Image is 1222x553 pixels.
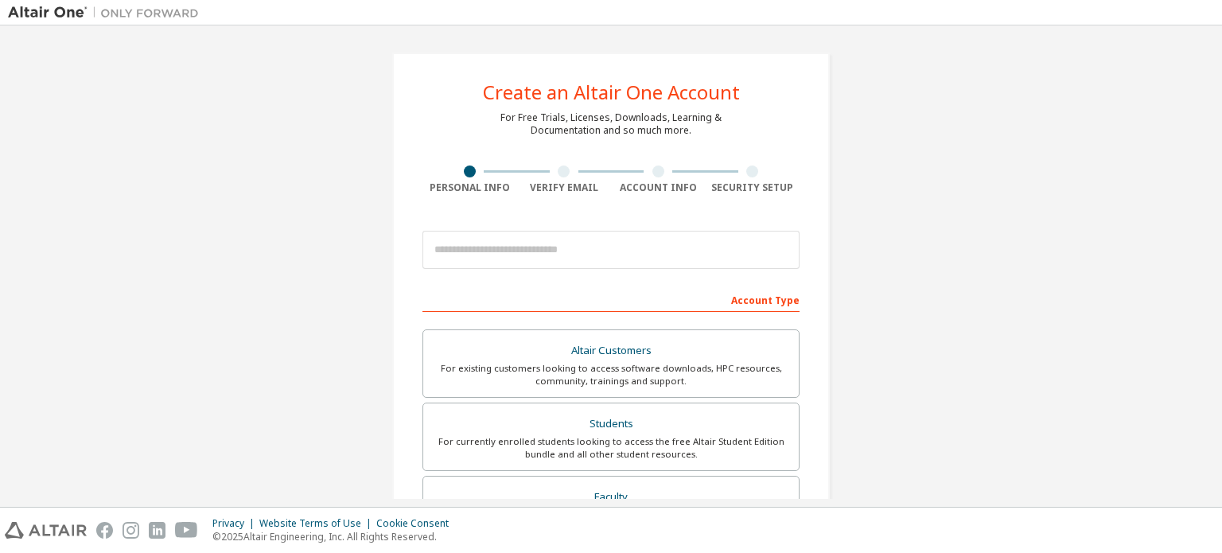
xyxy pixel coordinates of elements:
div: Altair Customers [433,340,789,362]
div: Cookie Consent [376,517,458,530]
div: Personal Info [422,181,517,194]
div: Security Setup [706,181,800,194]
div: Create an Altair One Account [483,83,740,102]
p: © 2025 Altair Engineering, Inc. All Rights Reserved. [212,530,458,543]
img: facebook.svg [96,522,113,539]
img: altair_logo.svg [5,522,87,539]
img: youtube.svg [175,522,198,539]
div: For Free Trials, Licenses, Downloads, Learning & Documentation and so much more. [500,111,722,137]
div: Website Terms of Use [259,517,376,530]
div: For currently enrolled students looking to access the free Altair Student Edition bundle and all ... [433,435,789,461]
div: For existing customers looking to access software downloads, HPC resources, community, trainings ... [433,362,789,387]
div: Faculty [433,486,789,508]
div: Students [433,413,789,435]
img: instagram.svg [123,522,139,539]
div: Verify Email [517,181,612,194]
img: linkedin.svg [149,522,165,539]
div: Account Type [422,286,800,312]
img: Altair One [8,5,207,21]
div: Privacy [212,517,259,530]
div: Account Info [611,181,706,194]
